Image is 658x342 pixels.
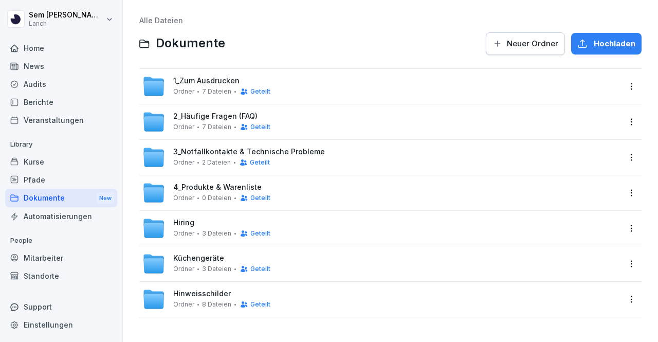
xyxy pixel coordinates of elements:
span: Ordner [173,88,194,95]
a: News [5,57,117,75]
span: Ordner [173,123,194,131]
div: Support [5,298,117,316]
span: 8 Dateien [202,301,231,308]
p: Library [5,136,117,153]
a: Veranstaltungen [5,111,117,129]
p: Lanch [29,20,104,27]
a: Mitarbeiter [5,249,117,267]
a: Audits [5,75,117,93]
span: 7 Dateien [202,123,231,131]
span: 3 Dateien [202,230,231,237]
a: Einstellungen [5,316,117,334]
div: Dokumente [5,189,117,208]
span: 3 Dateien [202,265,231,273]
span: Geteilt [250,265,270,273]
p: Sem [PERSON_NAME] [29,11,104,20]
span: Geteilt [250,230,270,237]
a: 1_Zum AusdruckenOrdner7 DateienGeteilt [142,75,620,98]
button: Hochladen [571,33,642,55]
a: Berichte [5,93,117,111]
a: Automatisierungen [5,207,117,225]
span: 1_Zum Ausdrucken [173,77,240,85]
a: HinweisschilderOrdner8 DateienGeteilt [142,288,620,311]
a: 4_Produkte & WarenlisteOrdner0 DateienGeteilt [142,182,620,204]
span: Geteilt [250,194,270,202]
span: Ordner [173,301,194,308]
a: Standorte [5,267,117,285]
span: Geteilt [250,301,270,308]
span: Hochladen [594,38,635,49]
a: 2_Häufige Fragen (FAQ)Ordner7 DateienGeteilt [142,111,620,133]
span: Ordner [173,265,194,273]
span: 3_Notfallkontakte & Technische Probleme [173,148,325,156]
a: DokumenteNew [5,189,117,208]
span: Ordner [173,194,194,202]
span: 7 Dateien [202,88,231,95]
span: Hinweisschilder [173,290,231,298]
span: 2 Dateien [202,159,231,166]
span: 2_Häufige Fragen (FAQ) [173,112,258,121]
span: Küchengeräte [173,254,224,263]
span: Neuer Ordner [507,38,558,49]
a: Alle Dateien [139,16,183,25]
button: Neuer Ordner [486,32,565,55]
span: Geteilt [250,159,270,166]
a: KüchengeräteOrdner3 DateienGeteilt [142,253,620,275]
span: Hiring [173,219,194,227]
a: Kurse [5,153,117,171]
span: 0 Dateien [202,194,231,202]
span: Dokumente [156,36,225,51]
span: Ordner [173,230,194,237]
p: People [5,232,117,249]
a: HiringOrdner3 DateienGeteilt [142,217,620,240]
a: 3_Notfallkontakte & Technische ProblemeOrdner2 DateienGeteilt [142,146,620,169]
span: Geteilt [250,123,270,131]
span: Geteilt [250,88,270,95]
span: Ordner [173,159,194,166]
a: Pfade [5,171,117,189]
span: 4_Produkte & Warenliste [173,183,262,192]
a: Home [5,39,117,57]
div: New [97,192,114,204]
